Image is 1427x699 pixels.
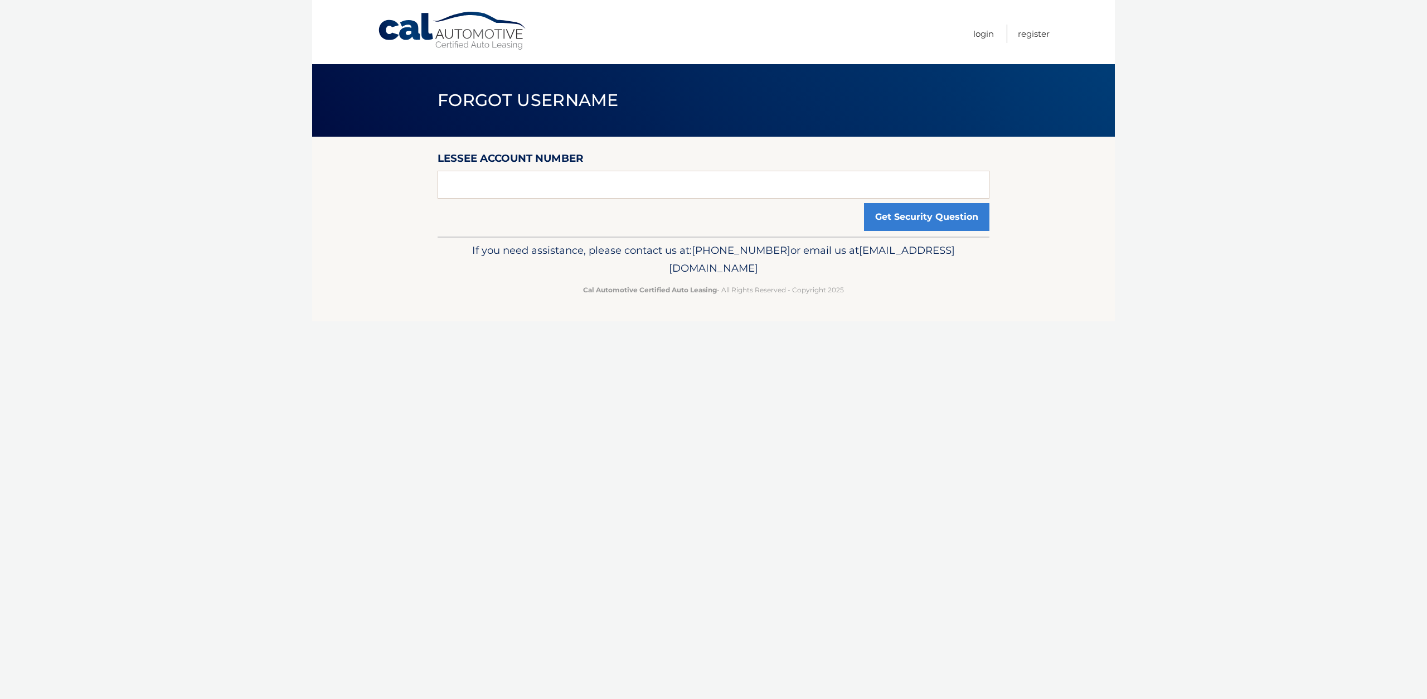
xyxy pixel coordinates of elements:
[445,284,982,296] p: - All Rights Reserved - Copyright 2025
[973,25,994,43] a: Login
[1018,25,1050,43] a: Register
[438,90,619,110] span: Forgot Username
[377,11,528,51] a: Cal Automotive
[583,286,717,294] strong: Cal Automotive Certified Auto Leasing
[445,242,982,277] p: If you need assistance, please contact us at: or email us at
[669,244,955,274] span: [EMAIL_ADDRESS][DOMAIN_NAME]
[692,244,790,257] span: [PHONE_NUMBER]
[438,150,584,171] label: Lessee Account Number
[864,203,989,231] button: Get Security Question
